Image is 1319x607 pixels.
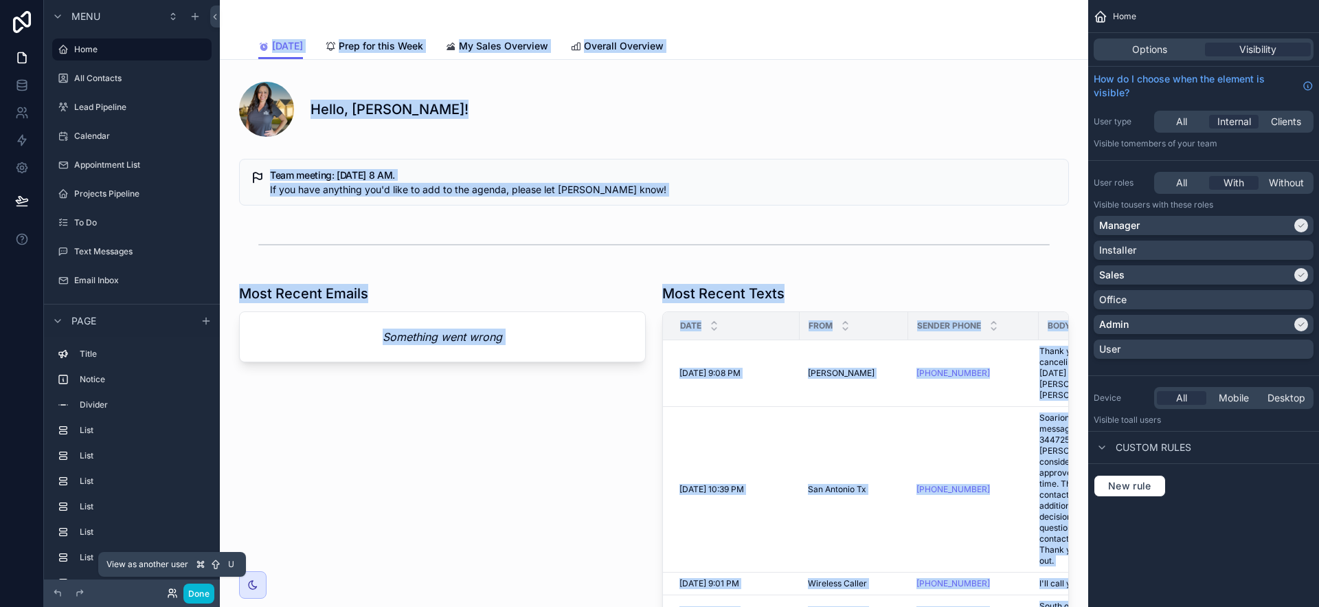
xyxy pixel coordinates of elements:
label: Divider [80,399,206,410]
span: Body [1048,320,1071,331]
span: all users [1129,415,1161,425]
span: Menu [71,10,100,23]
span: Home [1113,11,1136,22]
a: To Do [52,212,212,234]
span: All [1176,115,1187,129]
label: User roles [1094,177,1149,188]
span: Page [71,313,96,327]
label: User type [1094,116,1149,127]
span: Sender Phone [917,320,981,331]
span: U [225,559,236,570]
button: New rule [1094,475,1166,497]
span: Mobile [1219,391,1249,405]
a: Projects Pipeline [52,183,212,205]
span: With [1224,176,1244,190]
span: Without [1269,176,1304,190]
span: Custom rules [1116,441,1191,454]
label: Notice [80,374,206,385]
a: My Sales Overview [445,34,548,61]
a: Overall Overview [570,34,664,61]
span: Overall Overview [584,39,664,53]
label: Text Messages [74,246,209,257]
label: Calendar [74,131,209,142]
span: [DATE] [272,39,303,53]
p: Office [1099,293,1127,307]
a: Text Messages [52,241,212,263]
label: List [80,501,206,512]
label: Projects Pipeline [74,188,209,199]
span: Members of your team [1129,138,1217,148]
a: Calendar [52,125,212,147]
a: Email Inbox [52,269,212,291]
label: Appointment List [74,159,209,170]
span: Desktop [1267,391,1305,405]
label: List [80,425,206,436]
span: My Sales Overview [459,39,548,53]
p: Installer [1099,243,1136,257]
div: scrollable content [44,337,220,580]
a: How do I choose when the element is visible? [1094,72,1314,100]
p: Sales [1099,268,1125,282]
label: Title [80,349,206,360]
label: List [80,577,206,588]
span: New rule [1103,480,1157,492]
a: Home [52,38,212,60]
span: Users with these roles [1129,199,1213,210]
p: Admin [1099,318,1129,331]
label: Home [74,44,203,55]
label: List [80,552,206,563]
label: Email Inbox [74,275,209,286]
p: User [1099,342,1120,356]
label: All Contacts [74,73,209,84]
a: [DATE] [258,34,303,60]
a: Appointment List [52,154,212,176]
a: Lead Pipeline [52,96,212,118]
span: All [1176,176,1187,190]
label: Device [1094,393,1149,404]
p: Visible to [1094,138,1314,149]
span: Options [1132,43,1167,56]
span: View as another user [106,559,188,570]
span: From [809,320,833,331]
label: To Do [74,217,209,228]
span: Visibility [1239,43,1276,56]
p: Manager [1099,219,1140,232]
p: Visible to [1094,199,1314,210]
button: Done [183,584,214,604]
label: Lead Pipeline [74,102,209,113]
p: Visible to [1094,415,1314,426]
a: Resources [52,298,212,320]
span: Prep for this Week [339,39,423,53]
span: Clients [1271,115,1301,129]
a: Prep for this Week [325,34,423,61]
label: List [80,476,206,487]
label: List [80,450,206,461]
a: All Contacts [52,67,212,89]
span: Date [680,320,701,331]
span: How do I choose when the element is visible? [1094,72,1297,100]
label: List [80,527,206,538]
span: All [1176,391,1187,405]
span: Internal [1217,115,1251,129]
